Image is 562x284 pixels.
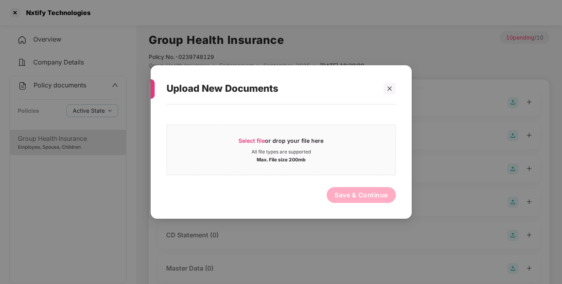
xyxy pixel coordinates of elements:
div: All file types are supported [252,149,311,155]
span: close [387,86,392,91]
div: Upload New Documents [167,73,377,104]
div: Max. File size 200mb [257,155,306,163]
div: or drop your file here [238,137,324,149]
button: Save & Continue [327,187,396,203]
span: Select file [238,137,265,144]
span: Select fileor drop your file hereAll file types are supportedMax. File size 200mb [167,131,395,169]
